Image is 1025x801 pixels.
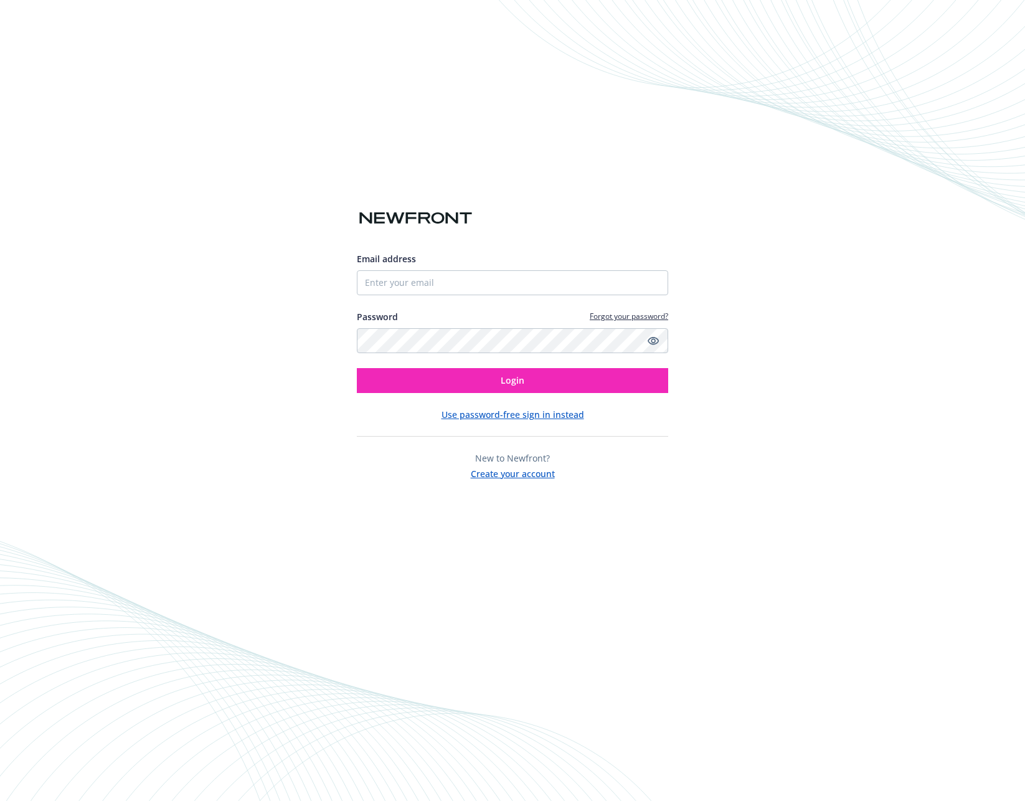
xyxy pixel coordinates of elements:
[590,311,668,321] a: Forgot your password?
[501,374,524,386] span: Login
[357,368,668,393] button: Login
[357,328,668,353] input: Enter your password
[475,452,550,464] span: New to Newfront?
[471,465,555,480] button: Create your account
[357,207,475,229] img: Newfront logo
[442,408,584,421] button: Use password-free sign in instead
[357,253,416,265] span: Email address
[646,333,661,348] a: Show password
[357,270,668,295] input: Enter your email
[357,310,398,323] label: Password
